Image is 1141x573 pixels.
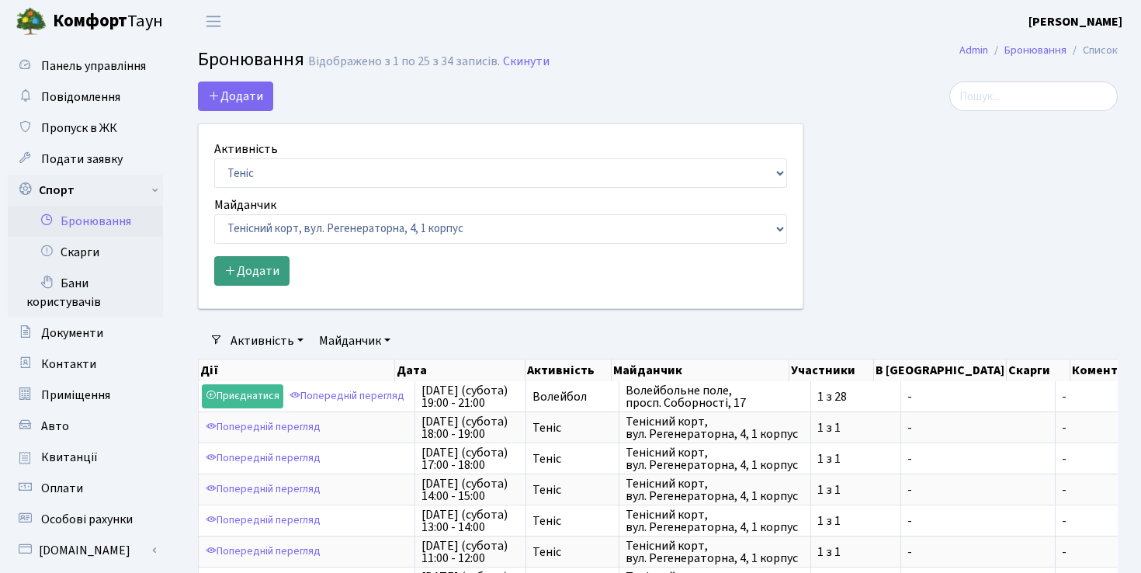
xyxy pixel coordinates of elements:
a: Квитанції [8,442,163,473]
a: [DOMAIN_NAME] [8,535,163,566]
span: Оплати [41,480,83,497]
a: Admin [959,42,988,58]
a: Панель управління [8,50,163,82]
a: Спорт [8,175,163,206]
a: Попередній перегляд [202,415,324,439]
label: Активність [214,140,278,158]
th: Участники [789,359,874,381]
span: Тенісний корт, вул. Регенераторна, 4, 1 корпус [626,540,804,564]
span: 1 з 1 [817,546,894,558]
b: [PERSON_NAME] [1028,13,1122,30]
span: - [1062,546,1116,558]
span: Повідомлення [41,89,120,106]
span: Тенісний корт, вул. Регенераторна, 4, 1 корпус [626,446,804,471]
span: - [907,453,1049,465]
span: 1 з 1 [817,422,894,434]
a: Оплати [8,473,163,504]
span: Теніс [532,453,612,465]
button: Додати [214,256,290,286]
span: Теніс [532,484,612,496]
span: Тенісний корт, вул. Регенераторна, 4, 1 корпус [626,415,804,440]
span: Приміщення [41,387,110,404]
span: Волейбольне поле, просп. Соборності, 17 [626,384,804,409]
b: Комфорт [53,9,127,33]
th: В [GEOGRAPHIC_DATA] [874,359,1007,381]
a: Попередній перегляд [202,446,324,471]
input: Пошук... [949,82,1118,111]
th: Дата [395,359,525,381]
a: Попередній перегляд [202,477,324,502]
a: [PERSON_NAME] [1028,12,1122,31]
span: Бронювання [198,46,304,73]
a: Авто [8,411,163,442]
span: - [1062,422,1116,434]
a: Подати заявку [8,144,163,175]
a: Повідомлення [8,82,163,113]
span: Таун [53,9,163,35]
a: Приєднатися [202,384,283,408]
a: Попередній перегляд [286,384,408,408]
a: Майданчик [313,328,397,354]
a: Бронювання [8,206,163,237]
span: [DATE] (субота) 18:00 - 19:00 [421,415,519,440]
span: Теніс [532,515,612,527]
span: Тенісний корт, вул. Регенераторна, 4, 1 корпус [626,509,804,533]
span: - [907,391,1049,403]
nav: breadcrumb [936,34,1141,67]
a: Документи [8,318,163,349]
span: - [907,546,1049,558]
a: Бани користувачів [8,268,163,318]
button: Переключити навігацію [194,9,233,34]
span: 1 з 1 [817,484,894,496]
span: Подати заявку [41,151,123,168]
span: 1 з 1 [817,515,894,527]
th: Майданчик [612,359,789,381]
span: Волейбол [532,391,612,403]
a: Попередній перегляд [202,509,324,533]
span: Авто [41,418,69,435]
span: Теніс [532,546,612,558]
span: - [1062,484,1116,496]
a: Попередній перегляд [202,540,324,564]
a: Пропуск в ЖК [8,113,163,144]
span: [DATE] (субота) 14:00 - 15:00 [421,477,519,502]
span: - [1062,453,1116,465]
span: - [907,515,1049,527]
span: [DATE] (субота) 13:00 - 14:00 [421,509,519,533]
a: Контакти [8,349,163,380]
span: Квитанції [41,449,98,466]
span: - [907,422,1049,434]
th: Активність [525,359,612,381]
span: [DATE] (субота) 11:00 - 12:00 [421,540,519,564]
span: Документи [41,325,103,342]
a: Скинути [503,54,550,69]
a: Бронювання [1004,42,1066,58]
label: Майданчик [214,196,276,214]
span: 1 з 1 [817,453,894,465]
span: - [1062,391,1116,403]
a: Активність [224,328,310,354]
span: Особові рахунки [41,511,133,528]
th: Дії [199,359,395,381]
span: Теніс [532,422,612,434]
span: Контакти [41,356,96,373]
span: Панель управління [41,57,146,75]
span: - [907,484,1049,496]
span: Пропуск в ЖК [41,120,117,137]
a: Особові рахунки [8,504,163,535]
span: [DATE] (субота) 19:00 - 21:00 [421,384,519,409]
span: - [1062,515,1116,527]
li: Список [1066,42,1118,59]
span: Тенісний корт, вул. Регенераторна, 4, 1 корпус [626,477,804,502]
button: Додати [198,82,273,111]
span: [DATE] (субота) 17:00 - 18:00 [421,446,519,471]
img: logo.png [16,6,47,37]
span: 1 з 28 [817,391,894,403]
th: Скарги [1007,359,1070,381]
a: Скарги [8,237,163,268]
div: Відображено з 1 по 25 з 34 записів. [308,54,500,69]
a: Приміщення [8,380,163,411]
